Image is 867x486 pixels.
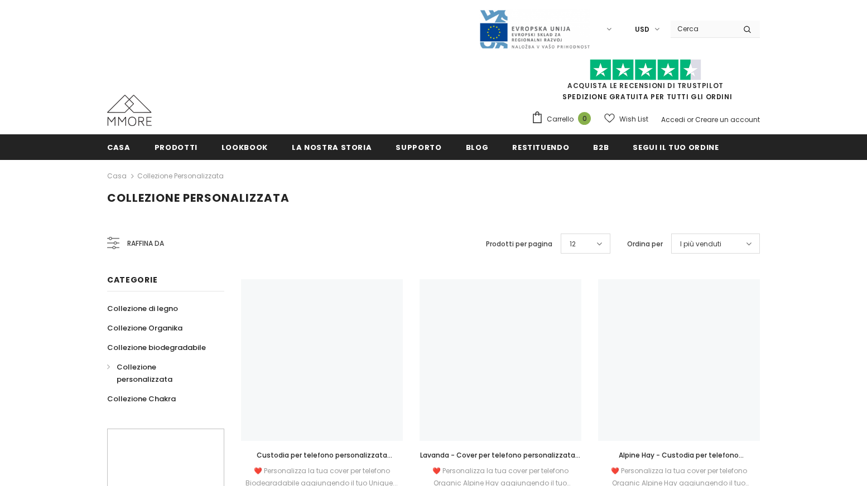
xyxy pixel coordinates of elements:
[107,142,131,153] span: Casa
[466,134,489,159] a: Blog
[512,142,569,153] span: Restituendo
[661,115,685,124] a: Accedi
[127,237,164,250] span: Raffina da
[598,449,760,461] a: Alpine Hay - Custodia per telefono personalizzata - Regalo personalizzato
[107,338,206,357] a: Collezione biodegradabile
[570,239,576,250] span: 12
[292,134,372,159] a: La nostra storia
[486,239,552,250] label: Prodotti per pagina
[107,393,176,404] span: Collezione Chakra
[107,299,178,318] a: Collezione di legno
[292,142,372,153] span: La nostra storia
[680,239,721,250] span: I più venduti
[107,318,182,338] a: Collezione Organika
[107,342,206,353] span: Collezione biodegradabile
[221,134,268,159] a: Lookbook
[593,134,609,159] a: B2B
[531,111,596,128] a: Carrello 0
[593,142,609,153] span: B2B
[633,142,719,153] span: Segui il tuo ordine
[107,389,176,409] a: Collezione Chakra
[396,142,441,153] span: supporto
[479,9,590,50] img: Javni Razpis
[257,450,392,472] span: Custodia per telefono personalizzata biodegradabile - nera
[107,274,157,285] span: Categorie
[241,449,403,461] a: Custodia per telefono personalizzata biodegradabile - nera
[590,59,701,81] img: Fidati di Pilot Stars
[117,362,172,385] span: Collezione personalizzata
[155,134,198,159] a: Prodotti
[611,450,747,472] span: Alpine Hay - Custodia per telefono personalizzata - Regalo personalizzato
[567,81,724,90] a: Acquista le recensioni di TrustPilot
[604,109,648,129] a: Wish List
[107,169,127,183] a: Casa
[695,115,760,124] a: Creare un account
[221,142,268,153] span: Lookbook
[107,357,212,389] a: Collezione personalizzata
[671,21,735,37] input: Search Site
[627,239,663,250] label: Ordina per
[512,134,569,159] a: Restituendo
[635,24,649,35] span: USD
[155,142,198,153] span: Prodotti
[619,114,648,125] span: Wish List
[107,134,131,159] a: Casa
[687,115,693,124] span: or
[420,450,581,472] span: Lavanda - Cover per telefono personalizzata - Regalo personalizzato
[578,112,591,125] span: 0
[466,142,489,153] span: Blog
[479,24,590,33] a: Javni Razpis
[107,303,178,314] span: Collezione di legno
[107,323,182,333] span: Collezione Organika
[107,190,290,206] span: Collezione personalizzata
[531,64,760,101] span: SPEDIZIONE GRATUITA PER TUTTI GLI ORDINI
[547,114,574,125] span: Carrello
[107,95,152,126] img: Casi MMORE
[420,449,581,461] a: Lavanda - Cover per telefono personalizzata - Regalo personalizzato
[137,171,224,181] a: Collezione personalizzata
[396,134,441,159] a: supporto
[633,134,719,159] a: Segui il tuo ordine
